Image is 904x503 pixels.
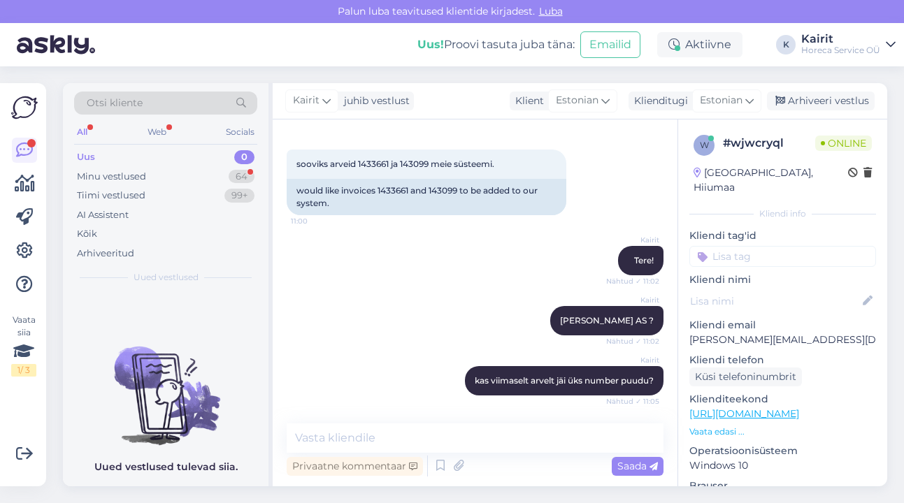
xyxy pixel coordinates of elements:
[145,123,169,141] div: Web
[689,272,876,287] p: Kliendi nimi
[77,170,146,184] div: Minu vestlused
[77,208,129,222] div: AI Assistent
[11,364,36,377] div: 1 / 3
[629,94,688,108] div: Klienditugi
[607,355,659,365] span: Kairit
[689,353,876,367] p: Kliendi telefon
[77,247,134,261] div: Arhiveeritud
[689,207,876,220] div: Kliendi info
[77,227,97,241] div: Kõik
[723,135,815,152] div: # wjwcryql
[417,38,444,51] b: Uus!
[694,166,848,195] div: [GEOGRAPHIC_DATA], Hiiumaa
[689,458,876,473] p: Windows 10
[700,140,709,150] span: w
[338,94,410,108] div: juhib vestlust
[606,276,659,286] span: Nähtud ✓ 11:02
[689,228,876,243] p: Kliendi tag'id
[801,45,880,56] div: Horeca Service OÜ
[606,336,659,347] span: Nähtud ✓ 11:02
[700,93,742,108] span: Estonian
[475,375,654,386] span: kas viimaselt arvelt jäi üks number puudu?
[689,367,802,386] div: Küsi telefoninumbrit
[689,425,876,438] p: Vaata edasi ...
[134,271,199,284] span: Uued vestlused
[580,31,640,58] button: Emailid
[287,457,423,476] div: Privaatne kommentaar
[606,396,659,407] span: Nähtud ✓ 11:05
[776,35,796,54] div: K
[801,34,896,56] a: KairitHoreca Service OÜ
[77,189,145,203] div: Tiimi vestlused
[224,189,254,203] div: 99+
[417,36,575,53] div: Proovi tasuta juba täna:
[287,179,566,215] div: would like invoices 1433661 and 143099 to be added to our system.
[234,150,254,164] div: 0
[801,34,880,45] div: Kairit
[63,321,268,447] img: No chats
[11,94,38,121] img: Askly Logo
[689,318,876,333] p: Kliendi email
[689,392,876,407] p: Klienditeekond
[690,293,860,309] input: Lisa nimi
[634,255,654,265] span: Tere!
[87,96,143,110] span: Otsi kliente
[11,314,36,377] div: Vaata siia
[689,444,876,458] p: Operatsioonisüsteem
[510,94,544,108] div: Klient
[815,136,872,151] span: Online
[689,407,799,420] a: [URL][DOMAIN_NAME]
[74,123,90,141] div: All
[560,315,654,326] span: [PERSON_NAME] AS ?
[607,235,659,245] span: Kairit
[607,295,659,305] span: Kairit
[556,93,598,108] span: Estonian
[291,216,343,226] span: 11:00
[657,32,742,57] div: Aktiivne
[689,479,876,493] p: Brauser
[535,5,567,17] span: Luba
[689,246,876,267] input: Lisa tag
[689,333,876,347] p: [PERSON_NAME][EMAIL_ADDRESS][DOMAIN_NAME]
[94,460,238,474] p: Uued vestlused tulevad siia.
[617,460,658,472] span: Saada
[229,170,254,184] div: 64
[77,150,95,164] div: Uus
[296,159,494,169] span: sooviks arveid 1433661 ja 143099 meie süsteemi.
[293,93,320,108] span: Kairit
[223,123,257,141] div: Socials
[767,92,875,110] div: Arhiveeri vestlus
